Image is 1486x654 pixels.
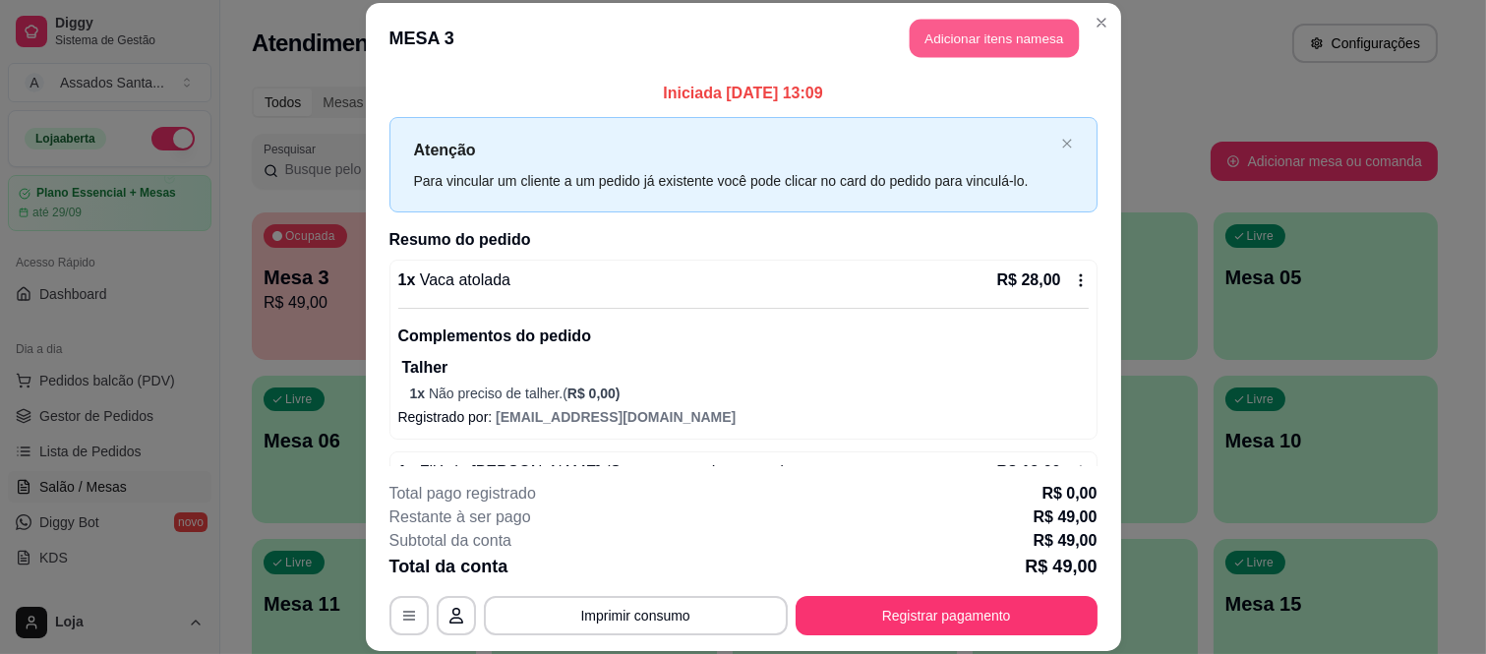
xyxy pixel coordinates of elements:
p: R$ 49,00 [1034,529,1098,553]
p: 1 x [398,460,787,484]
p: Iniciada [DATE] 13:09 [389,82,1098,105]
p: Subtotal da conta [389,529,512,553]
p: Restante à ser pago [389,505,531,529]
p: R$ 49,00 [1034,505,1098,529]
span: close [1061,138,1073,149]
span: [EMAIL_ADDRESS][DOMAIN_NAME] [496,409,736,425]
button: Registrar pagamento [796,596,1098,635]
p: 1 x [398,268,510,292]
span: Vaca atolada [415,271,510,288]
p: Total pago registrado [389,482,536,505]
p: Total da conta [389,553,508,580]
header: MESA 3 [366,3,1121,74]
span: 1 x [410,386,429,401]
button: Imprimir consumo [484,596,788,635]
p: Registrado por: [398,407,1089,427]
div: Para vincular um cliente a um pedido já existente você pode clicar no card do pedido para vinculá... [414,170,1053,192]
p: Complementos do pedido [398,325,1089,348]
p: Talher [402,356,1089,380]
p: Atenção [414,138,1053,162]
p: Não preciso de talher. ( [410,384,1089,403]
span: Filé de [PERSON_NAME] (Sem acompanhamentos) [415,463,786,480]
span: R$ 0,00 ) [567,386,621,401]
h2: Resumo do pedido [389,228,1098,252]
button: Close [1086,7,1117,38]
p: R$ 28,00 [997,268,1061,292]
button: Adicionar itens namesa [910,20,1079,58]
p: R$ 0,00 [1041,482,1097,505]
button: close [1061,138,1073,150]
p: R$ 13,00 [997,460,1061,484]
p: R$ 49,00 [1025,553,1097,580]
